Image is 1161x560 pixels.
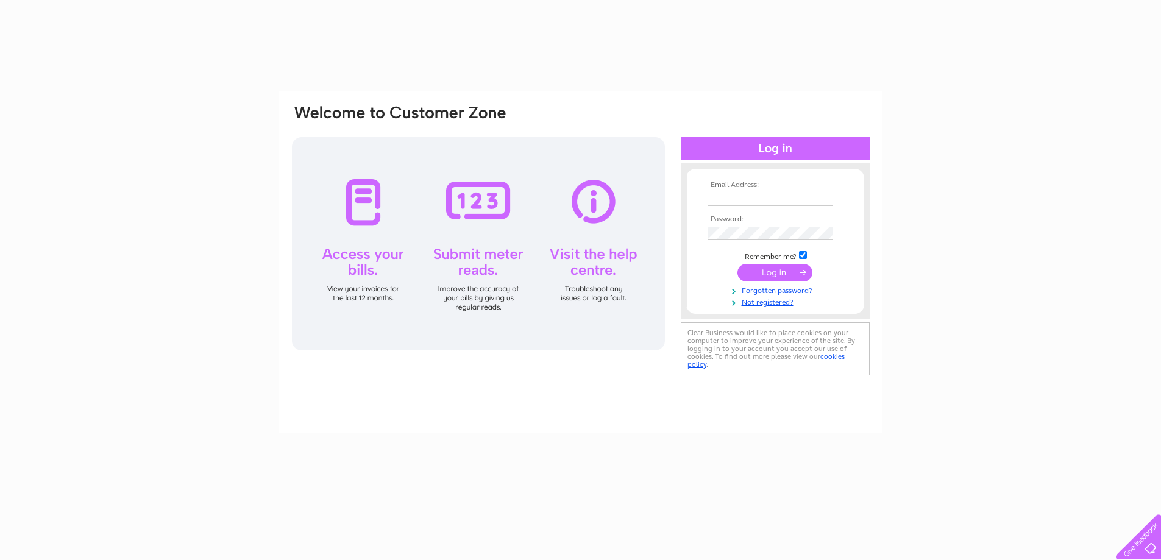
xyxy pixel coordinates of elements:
[737,264,812,281] input: Submit
[681,322,870,375] div: Clear Business would like to place cookies on your computer to improve your experience of the sit...
[708,296,846,307] a: Not registered?
[708,284,846,296] a: Forgotten password?
[705,181,846,190] th: Email Address:
[687,352,845,369] a: cookies policy
[705,215,846,224] th: Password:
[705,249,846,261] td: Remember me?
